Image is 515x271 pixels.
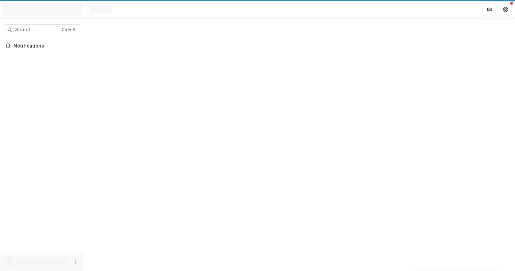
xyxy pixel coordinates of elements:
[499,3,512,16] button: Get Help
[72,258,80,266] button: More
[3,24,81,35] button: Search...
[15,27,58,33] span: Search...
[3,40,81,51] button: Notifications
[13,43,79,49] span: Notifications
[483,3,496,16] button: Partners
[87,4,116,14] nav: breadcrumb
[60,26,77,33] div: Ctrl + K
